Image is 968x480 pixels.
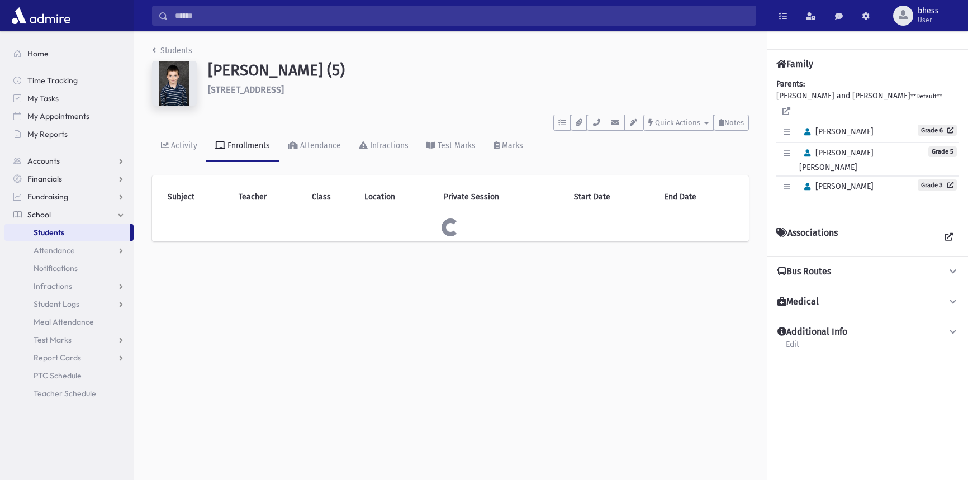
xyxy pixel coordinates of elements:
span: User [918,16,939,25]
th: Teacher [232,184,306,210]
button: Quick Actions [643,115,714,131]
a: View all Associations [939,227,959,248]
span: bhess [918,7,939,16]
th: Private Session [437,184,567,210]
a: Marks [485,131,532,162]
span: My Reports [27,129,68,139]
th: Start Date [567,184,658,210]
div: Test Marks [435,141,476,150]
h4: Bus Routes [777,266,831,278]
nav: breadcrumb [152,45,192,61]
a: Meal Attendance [4,313,134,331]
span: Report Cards [34,353,81,363]
a: Grade 6 [918,125,957,136]
a: Infractions [350,131,417,162]
a: Accounts [4,152,134,170]
a: My Tasks [4,89,134,107]
th: Subject [161,184,232,210]
a: Financials [4,170,134,188]
div: Marks [500,141,523,150]
div: Attendance [298,141,341,150]
span: School [27,210,51,220]
th: Class [305,184,358,210]
span: Notifications [34,263,78,273]
h1: [PERSON_NAME] (5) [208,61,749,80]
a: School [4,206,134,224]
span: Fundraising [27,192,68,202]
a: Attendance [4,241,134,259]
span: [PERSON_NAME] [799,182,874,191]
span: Attendance [34,245,75,255]
div: Activity [169,141,197,150]
span: Accounts [27,156,60,166]
h4: Associations [776,227,838,248]
a: My Appointments [4,107,134,125]
a: Edit [785,338,800,358]
img: AdmirePro [9,4,73,27]
button: Medical [776,296,959,308]
a: Report Cards [4,349,134,367]
span: Grade 5 [928,146,957,157]
span: Student Logs [34,299,79,309]
a: PTC Schedule [4,367,134,384]
a: Test Marks [4,331,134,349]
a: Activity [152,131,206,162]
div: Enrollments [225,141,270,150]
span: My Appointments [27,111,89,121]
a: Test Marks [417,131,485,162]
a: Infractions [4,277,134,295]
a: Time Tracking [4,72,134,89]
span: PTC Schedule [34,370,82,381]
span: Notes [724,118,744,127]
a: Student Logs [4,295,134,313]
a: Fundraising [4,188,134,206]
a: Notifications [4,259,134,277]
a: Students [4,224,130,241]
span: Teacher Schedule [34,388,96,398]
h4: Family [776,59,813,69]
div: [PERSON_NAME] and [PERSON_NAME] [776,78,959,209]
a: Enrollments [206,131,279,162]
h4: Additional Info [777,326,847,338]
th: End Date [658,184,740,210]
button: Additional Info [776,326,959,338]
span: [PERSON_NAME] [PERSON_NAME] [799,148,874,172]
span: Test Marks [34,335,72,345]
button: Bus Routes [776,266,959,278]
span: Time Tracking [27,75,78,85]
a: Grade 3 [918,179,957,191]
th: Location [358,184,437,210]
h4: Medical [777,296,819,308]
span: Quick Actions [655,118,700,127]
b: Parents: [776,79,805,89]
a: Home [4,45,134,63]
a: Teacher Schedule [4,384,134,402]
input: Search [168,6,756,26]
div: Infractions [368,141,409,150]
span: Infractions [34,281,72,291]
span: Home [27,49,49,59]
span: Meal Attendance [34,317,94,327]
a: Attendance [279,131,350,162]
a: My Reports [4,125,134,143]
h6: [STREET_ADDRESS] [208,84,749,95]
span: Financials [27,174,62,184]
span: [PERSON_NAME] [799,127,874,136]
span: My Tasks [27,93,59,103]
a: Students [152,46,192,55]
button: Notes [714,115,749,131]
span: Students [34,227,64,237]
